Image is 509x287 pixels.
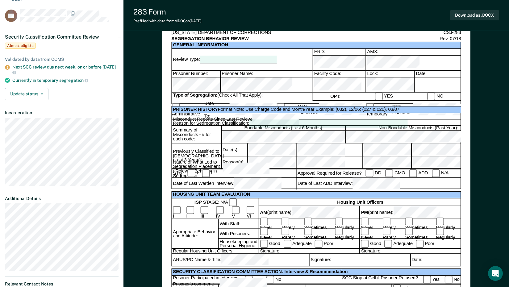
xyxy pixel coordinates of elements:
label: Temporary [366,103,387,117]
input: Administrative [172,103,180,111]
b: Type of Segregation: [173,93,217,98]
label: Sometimes [304,228,332,240]
div: Date: [414,71,461,77]
div: Prisoner Participated in Interview: [173,276,281,284]
div: Rev. 07/18 [440,36,461,42]
dt: Relevant Contact Notes [5,281,119,287]
b: PRISONER HISTORY [173,107,218,112]
div: Bondable Misconducts (Last 6 Months): [221,131,345,143]
div: (Check All That Apply): [172,93,313,101]
div: Date Classified To: [172,101,277,119]
dt: Incarceration [5,110,119,115]
div: AMX: [365,56,461,71]
b: SEGREGATION BEHAVIOR REVIEW [171,36,248,42]
label: Never [260,228,278,240]
label: III [201,206,212,219]
span: segregation [59,78,88,83]
input: V [232,206,240,214]
input: Regularly [436,218,444,225]
label: I [188,169,198,177]
div: Prisoner Name: [220,77,313,93]
input: Adequate [384,240,392,247]
div: 283 Form [133,7,202,16]
label: V [232,206,243,219]
div: Summary of Misconducts - # for each code: [172,126,221,143]
div: Review Type: [173,56,312,64]
label: Good [361,240,381,247]
label: Never [260,218,278,230]
div: (print name): [260,206,359,218]
div: Signature: [360,249,461,254]
div: Prisoner's comment: [172,284,218,285]
label: Sometimes [405,228,433,240]
div: Bondable Misconducts (Last 6 Months): [221,126,345,131]
label: DD [366,169,382,177]
div: Facility Code: [313,77,366,93]
label: Good [260,240,280,247]
div: Date: [410,254,461,266]
input: CMO [386,169,393,177]
input: Sometimes [405,228,413,235]
label: Yes [245,276,261,284]
b: SECURITY CLASSIFICATION COMMITTEE ACTION: Interview & Recommendation [173,269,348,274]
input: Sometimes [304,228,312,235]
label: Rarely [282,218,301,230]
label: NO [428,93,443,100]
div: Date of Last ADD Interview: [298,178,490,190]
label: Rarely [383,218,402,230]
div: Reason(s): [221,156,247,169]
div: SCC Stop at Cell if Prisoner Refused? [342,276,461,284]
span: Security Classification Committee Review [5,34,99,40]
label: Regularly [436,218,461,230]
div: Format Note: Use Charge Code and Month/Year Example: (032), 12/06; (027 & 020), 03/07 [172,107,490,113]
div: Non-Bondable Misconducts (Past Year): [345,131,490,143]
div: ERD: [313,56,366,71]
input: Never [361,218,369,225]
input: Punitive [277,103,285,111]
div: Yes [418,276,440,284]
div: Reason for Segregation Classification: [173,120,461,127]
div: Appropriate Behavior and Attitude: [172,219,218,249]
label: CMO [386,169,405,177]
label: II [186,206,196,219]
label: Punitive [277,103,294,117]
input: Good [361,240,369,247]
div: With Staff: [218,219,258,229]
label: No [266,276,281,284]
span: Almost eligible [5,43,36,49]
label: Administrative [172,103,200,117]
div: ARUS/PC Name & Title: [173,254,309,266]
div: (print name): [361,206,461,218]
label: YES [375,93,393,100]
b: Housing Unit Officers [337,200,383,204]
div: Date Placed In: [366,103,461,118]
div: Lock: [365,77,414,93]
input: No [266,276,274,284]
div: ERD: [313,49,366,56]
label: I [173,206,182,219]
input: III [201,206,208,214]
button: Download as .DOCX [450,10,499,20]
input: Never [260,218,268,225]
label: No [445,276,460,284]
label: VI [247,206,258,219]
div: CSJ-283 [444,30,461,36]
label: Sometimes [405,218,433,230]
dt: Additional Details [5,196,119,201]
input: Sometimes [304,218,312,225]
label: Poor [315,240,333,247]
input: IV [216,206,223,214]
div: Facility Code: [313,71,366,77]
input: Never [361,228,369,235]
input: II [186,206,194,214]
input: NO [428,93,435,100]
div: IISP STAGE: N/A [173,198,258,206]
label: Regularly [436,228,461,240]
input: No [445,276,453,284]
div: Non-Bondable Misconducts (Past Year): [345,126,490,131]
label: N/A [432,169,449,177]
div: Date(s): [221,143,247,156]
input: Rarely [383,228,390,235]
label: IV [216,206,227,219]
label: Regularly [335,228,360,240]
